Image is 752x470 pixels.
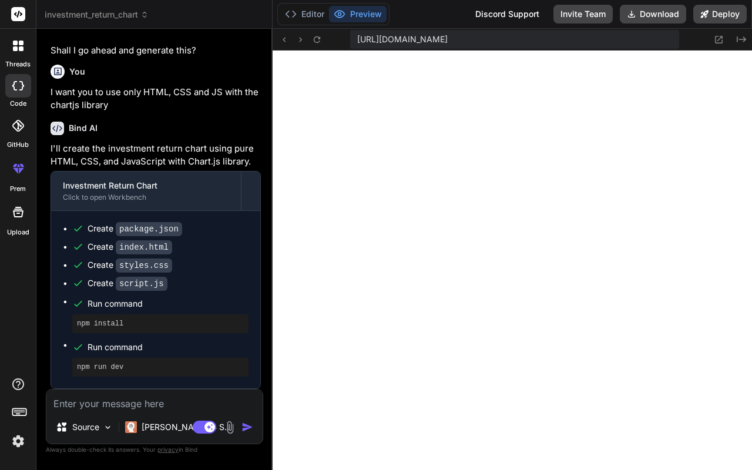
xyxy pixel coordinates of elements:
span: Run command [88,298,249,310]
p: I want you to use only HTML, CSS and JS with the chartjs library [51,86,261,112]
label: code [10,99,26,109]
h6: Bind AI [69,122,98,134]
label: threads [5,59,31,69]
button: Editor [280,6,329,22]
img: attachment [223,421,237,434]
code: styles.css [116,258,172,273]
span: [URL][DOMAIN_NAME] [357,33,448,45]
p: Always double-check its answers. Your in Bind [46,444,263,455]
img: settings [8,431,28,451]
span: Run command [88,341,249,353]
label: prem [10,184,26,194]
div: Create [88,241,172,253]
button: Preview [329,6,387,22]
label: GitHub [7,140,29,150]
label: Upload [7,227,29,237]
h6: You [69,66,85,78]
code: script.js [116,277,167,291]
div: Create [88,277,167,290]
p: I'll create the investment return chart using pure HTML, CSS, and JavaScript with Chart.js library. [51,142,261,169]
img: icon [241,421,253,433]
p: Shall I go ahead and generate this? [51,44,261,58]
iframe: Preview [273,51,752,470]
button: Deploy [693,5,747,23]
div: Create [88,259,172,271]
pre: npm install [77,319,244,328]
span: investment_return_chart [45,9,149,21]
button: Investment Return ChartClick to open Workbench [51,172,241,210]
img: Pick Models [103,422,113,432]
div: Discord Support [468,5,546,23]
span: privacy [157,446,179,453]
p: Source [72,421,99,433]
pre: npm run dev [77,362,244,372]
div: Investment Return Chart [63,180,229,192]
code: index.html [116,240,172,254]
code: package.json [116,222,182,236]
button: Download [620,5,686,23]
img: Claude 4 Sonnet [125,421,137,433]
div: Create [88,223,182,235]
p: [PERSON_NAME] 4 S.. [142,421,229,433]
button: Invite Team [553,5,613,23]
div: Click to open Workbench [63,193,229,202]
